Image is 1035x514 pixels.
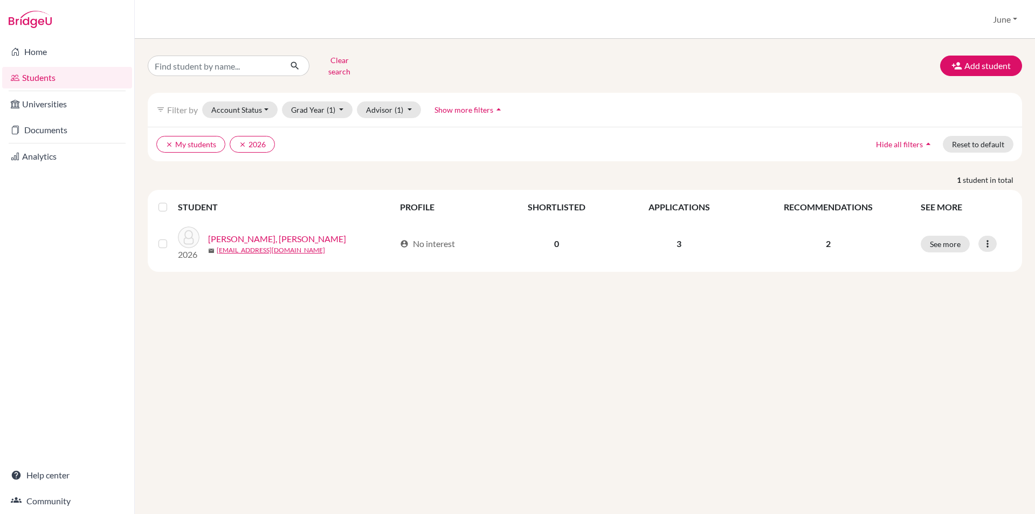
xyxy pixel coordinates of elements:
th: RECOMMENDATIONS [742,194,914,220]
button: Grad Year(1) [282,101,353,118]
td: 3 [616,220,742,268]
th: STUDENT [178,194,394,220]
th: APPLICATIONS [616,194,742,220]
button: Hide all filtersarrow_drop_up [867,136,943,153]
button: See more [921,236,970,252]
i: clear [239,141,246,148]
input: Find student by name... [148,56,281,76]
span: Filter by [167,105,198,115]
button: Add student [940,56,1022,76]
button: Reset to default [943,136,1013,153]
button: Advisor(1) [357,101,421,118]
span: Show more filters [434,105,493,114]
span: (1) [327,105,335,114]
a: Help center [2,464,132,486]
i: filter_list [156,105,165,114]
strong: 1 [957,174,963,186]
span: account_circle [400,239,409,248]
button: Clear search [309,52,369,80]
i: arrow_drop_up [923,139,934,149]
p: 2 [749,237,908,250]
span: mail [208,248,215,254]
td: 0 [497,220,616,268]
th: SHORTLISTED [497,194,616,220]
a: [PERSON_NAME], [PERSON_NAME] [208,232,346,245]
button: Account Status [202,101,278,118]
button: June [988,9,1022,30]
a: Students [2,67,132,88]
button: clear2026 [230,136,275,153]
a: Universities [2,93,132,115]
button: clearMy students [156,136,225,153]
span: (1) [395,105,403,114]
th: PROFILE [394,194,497,220]
a: Community [2,490,132,512]
span: Hide all filters [876,140,923,149]
i: clear [165,141,173,148]
button: Show more filtersarrow_drop_up [425,101,513,118]
img: Bridge-U [9,11,52,28]
i: arrow_drop_up [493,104,504,115]
a: Documents [2,119,132,141]
img: Jamal, Taha [178,227,199,248]
a: [EMAIL_ADDRESS][DOMAIN_NAME] [217,245,325,255]
th: SEE MORE [914,194,1018,220]
span: student in total [963,174,1022,186]
div: No interest [400,237,455,250]
a: Analytics [2,146,132,167]
a: Home [2,41,132,63]
p: 2026 [178,248,199,261]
